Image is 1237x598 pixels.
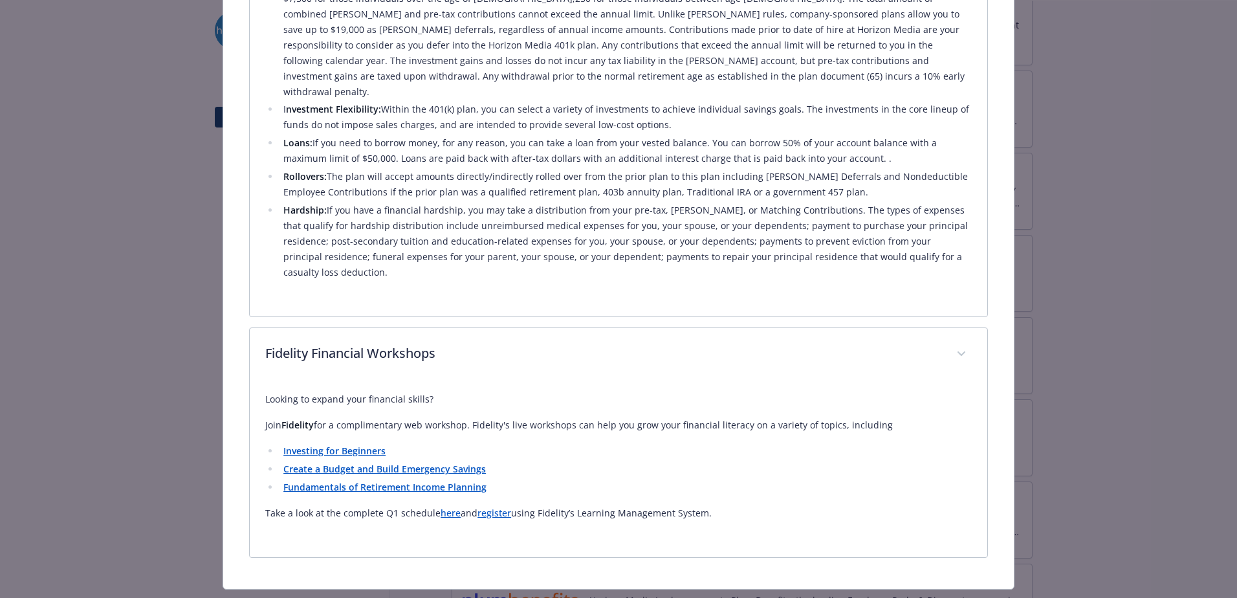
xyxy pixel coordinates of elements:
[283,445,386,457] a: Investing for Beginners
[265,505,972,521] p: Take a look at the complete Q1 schedule and using Fidelity’s Learning Management System.
[265,392,972,407] p: Looking to expand your financial skills?
[279,203,972,280] li: If you have a financial hardship, you may take a distribution from your pre-tax, [PERSON_NAME], o...
[283,170,327,183] strong: Rollovers:
[441,507,461,519] a: here
[477,507,511,519] a: register
[279,135,972,166] li: If you need to borrow money, for any reason, you can take a loan from your vested balance. You ca...
[265,344,941,363] p: Fidelity Financial Workshops
[250,328,987,381] div: Fidelity Financial Workshops
[250,381,987,557] div: Fidelity Financial Workshops
[279,102,972,133] li: I Within the 401(k) plan, you can select a variety of investments to achieve individual savings g...
[279,169,972,200] li: The plan will accept amounts directly/indirectly rolled over from the prior plan to this plan inc...
[283,463,486,475] a: Create a Budget and Build Emergency Savings
[283,481,487,493] a: Fundamentals of Retirement Income Planning
[281,419,314,431] strong: Fidelity
[283,137,312,149] strong: Loans:
[286,103,381,115] strong: nvestment Flexibility:
[265,417,972,433] p: Join for a complimentary web workshop. Fidelity's live workshops can help you grow your financial...
[283,204,327,216] strong: Hardship:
